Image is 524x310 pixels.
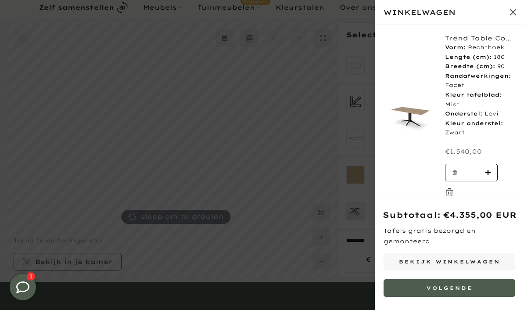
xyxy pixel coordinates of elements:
[502,1,524,23] button: Sluit winkelwagen
[494,54,505,60] span: 180
[384,226,515,246] p: Tafels gratis bezorgd en gemonteerd
[468,44,504,50] span: Rechthoek
[445,91,502,98] strong: Kleur tafelblad:
[485,110,499,117] span: Levi
[445,44,466,50] strong: Vorm:
[445,146,515,157] div: €1.540,00
[445,63,495,69] strong: Breedte (cm):
[384,279,515,297] button: Volgende
[383,210,441,220] strong: Subtotaal:
[384,253,515,270] a: Bekijk winkelwagen
[443,208,517,222] div: €4.355,00 EUR
[1,265,45,309] iframe: toggle-frame
[384,6,502,19] span: Winkelwagen
[445,110,482,117] strong: Onderstel:
[497,63,505,69] span: 90
[445,129,465,136] span: Zwart
[445,82,464,88] span: Facet
[445,72,511,79] strong: Randafwerkingen:
[445,120,503,126] strong: Kleur onderstel:
[445,101,459,108] span: Mist
[445,34,515,43] a: Trend Table Configurator - Maatwerk #: QSVT0Q
[445,54,492,60] strong: Lengte (cm):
